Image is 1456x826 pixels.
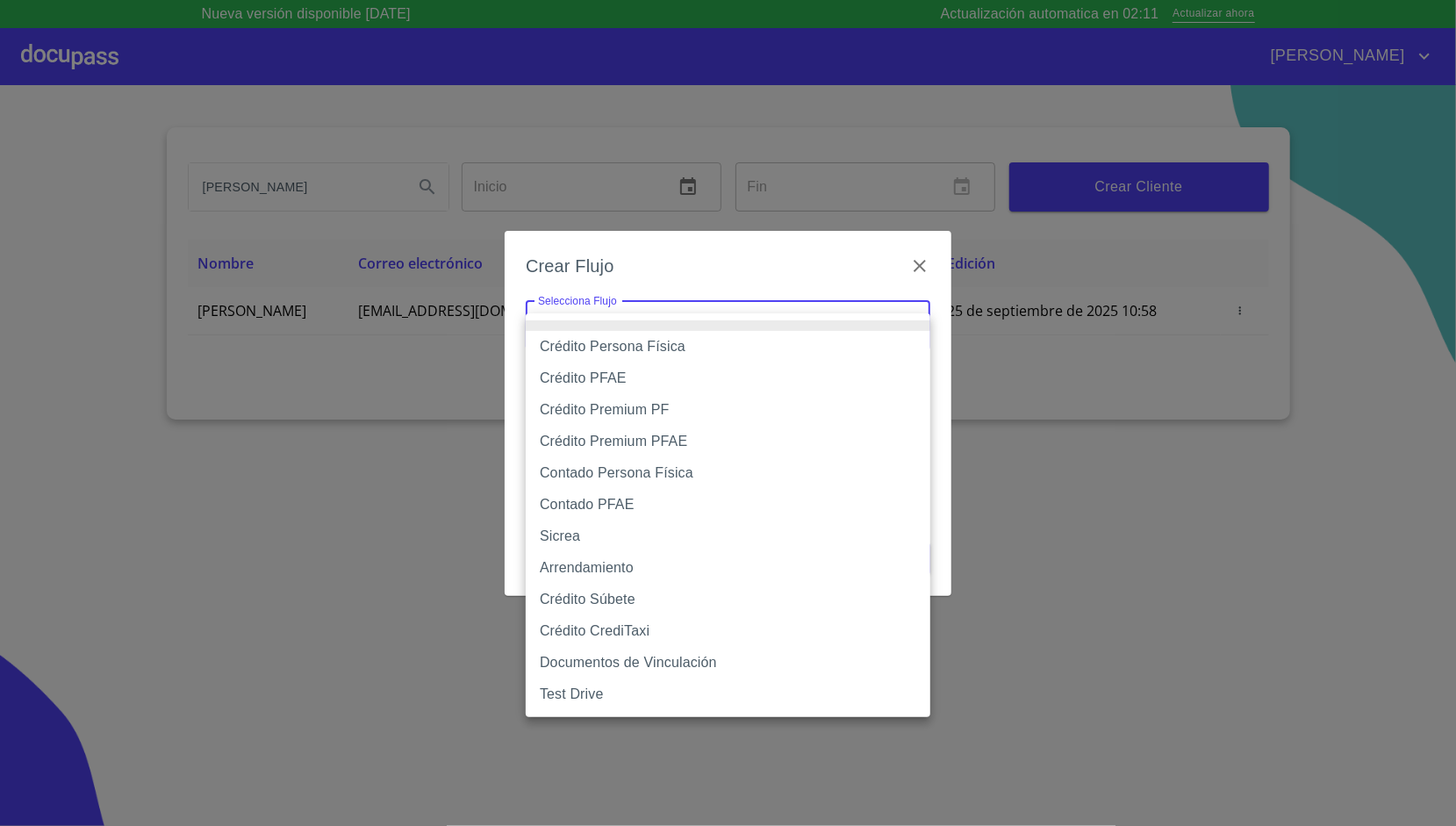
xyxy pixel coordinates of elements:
li: Contado PFAE [526,489,930,521]
li: Crédito PFAE [526,363,930,394]
li: Sicrea [526,521,930,552]
li: Crédito Súbete [526,584,930,615]
li: Crédito Premium PFAE [526,426,930,457]
li: Arrendamiento [526,552,930,584]
li: Crédito CrediTaxi [526,615,930,647]
li: Crédito Persona Física [526,331,930,363]
li: Contado Persona Física [526,457,930,489]
li: None [526,320,930,331]
li: Test Drive [526,679,930,710]
li: Crédito Premium PF [526,394,930,426]
li: Documentos de Vinculación [526,647,930,679]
